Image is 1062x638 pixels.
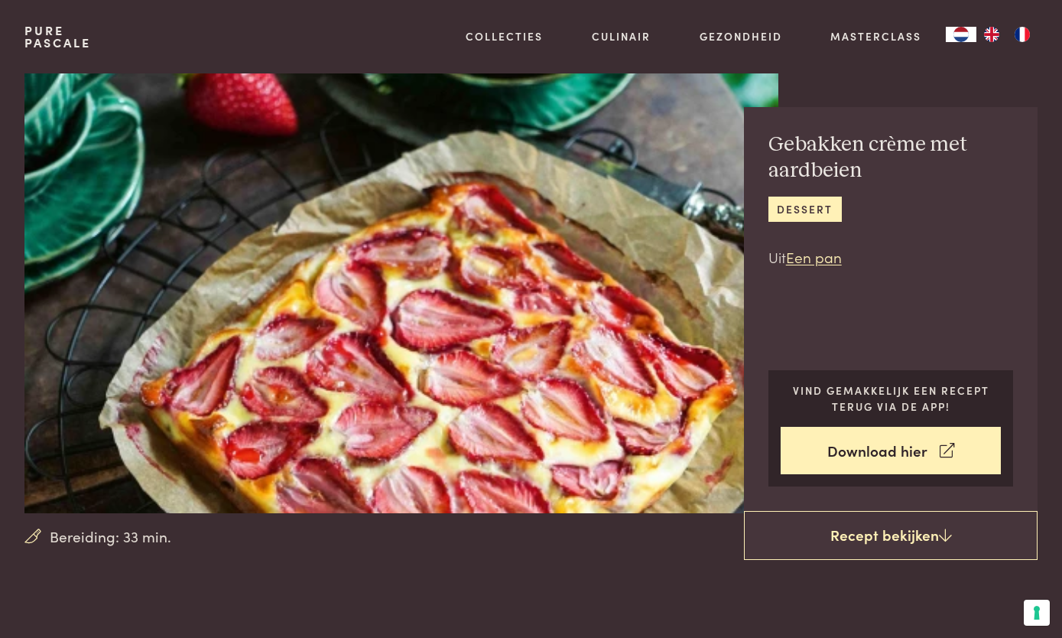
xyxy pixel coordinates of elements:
a: EN [976,27,1007,42]
aside: Language selected: Nederlands [946,27,1038,42]
a: PurePascale [24,24,91,49]
a: Recept bekijken [744,511,1038,560]
p: Uit [768,246,1014,269]
span: Bereiding: 33 min. [50,526,171,548]
div: Language [946,27,976,42]
a: Collecties [466,28,543,44]
a: dessert [768,197,842,222]
a: Een pan [786,246,842,267]
a: Gezondheid [700,28,782,44]
button: Uw voorkeuren voor toestemming voor trackingtechnologieën [1024,600,1050,626]
a: Culinair [592,28,651,44]
a: NL [946,27,976,42]
h2: Gebakken crème met aardbeien [768,132,1014,184]
a: Masterclass [830,28,921,44]
p: Vind gemakkelijk een recept terug via de app! [781,382,1002,414]
a: Download hier [781,427,1002,475]
img: Gebakken crème met aardbeien [24,60,778,513]
a: FR [1007,27,1038,42]
ul: Language list [976,27,1038,42]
